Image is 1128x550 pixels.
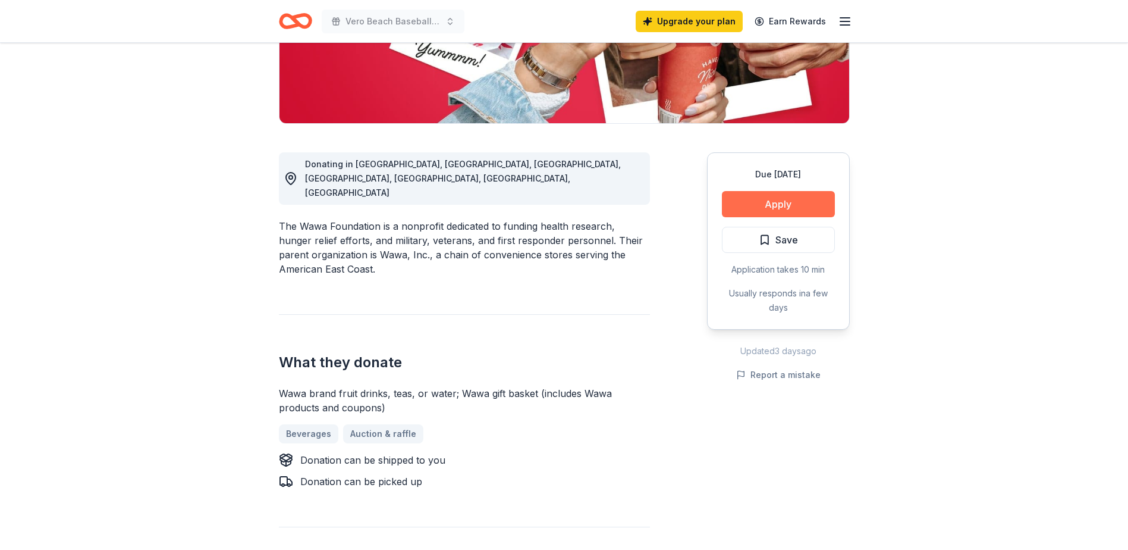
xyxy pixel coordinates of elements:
div: Wawa brand fruit drinks, teas, or water; Wawa gift basket (includes Wawa products and coupons) [279,386,650,415]
h2: What they donate [279,353,650,372]
span: Save [775,232,798,248]
a: Home [279,7,312,35]
a: Beverages [279,424,338,443]
div: The Wawa Foundation is a nonprofit dedicated to funding health research, hunger relief efforts, a... [279,219,650,276]
div: Updated 3 days ago [707,344,850,358]
a: Earn Rewards [747,11,833,32]
div: Usually responds in a few days [722,286,835,315]
span: Donating in [GEOGRAPHIC_DATA], [GEOGRAPHIC_DATA], [GEOGRAPHIC_DATA], [GEOGRAPHIC_DATA], [GEOGRAPH... [305,159,621,198]
a: Auction & raffle [343,424,423,443]
div: Donation can be picked up [300,474,422,489]
div: Donation can be shipped to you [300,453,445,467]
button: Vero Beach Baseball Annual Golf Tournament [322,10,464,33]
button: Report a mistake [736,368,821,382]
a: Upgrade your plan [636,11,743,32]
div: Application takes 10 min [722,262,835,277]
button: Apply [722,191,835,217]
div: Due [DATE] [722,167,835,182]
span: Vero Beach Baseball Annual Golf Tournament [345,14,441,29]
button: Save [722,227,835,253]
